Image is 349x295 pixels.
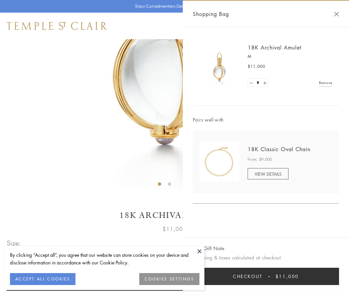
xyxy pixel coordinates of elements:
[248,168,289,179] a: VIEW DETAILS
[10,251,199,266] div: By clicking “Accept all”, you agree that our website can store cookies on your device and disclos...
[163,225,186,233] span: $11,000
[233,273,263,280] span: Checkout
[7,22,107,30] img: Temple St. Clair
[248,44,301,51] a: 18K Archival Amulet
[193,244,224,252] button: Add Gift Note
[248,79,255,87] a: Set quantity to 0
[334,12,339,17] button: Close Shopping Bag
[261,79,268,87] a: Set quantity to 2
[135,3,211,10] p: Enjoy Complimentary Delivery & Returns
[193,253,339,262] p: Shipping & taxes calculated at checkout
[248,53,332,60] p: M
[319,79,332,86] a: Remove
[276,273,299,280] span: $11,000
[193,10,229,18] span: Shopping Bag
[193,116,339,124] span: Pairs well with
[10,273,75,285] button: ACCEPT ALL COOKIES
[255,171,282,177] span: VIEW DETAILS
[199,142,239,182] img: N88865-OV18
[7,238,21,248] span: Size:
[248,156,272,163] span: From: $9,000
[248,63,265,70] span: $11,000
[199,47,239,86] img: 18K Archival Amulet
[248,146,310,153] a: 18K Classic Oval Chain
[139,273,199,285] button: COOKIES SETTINGS
[193,268,339,285] button: Checkout $11,000
[7,210,342,221] h1: 18K Archival Amulet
